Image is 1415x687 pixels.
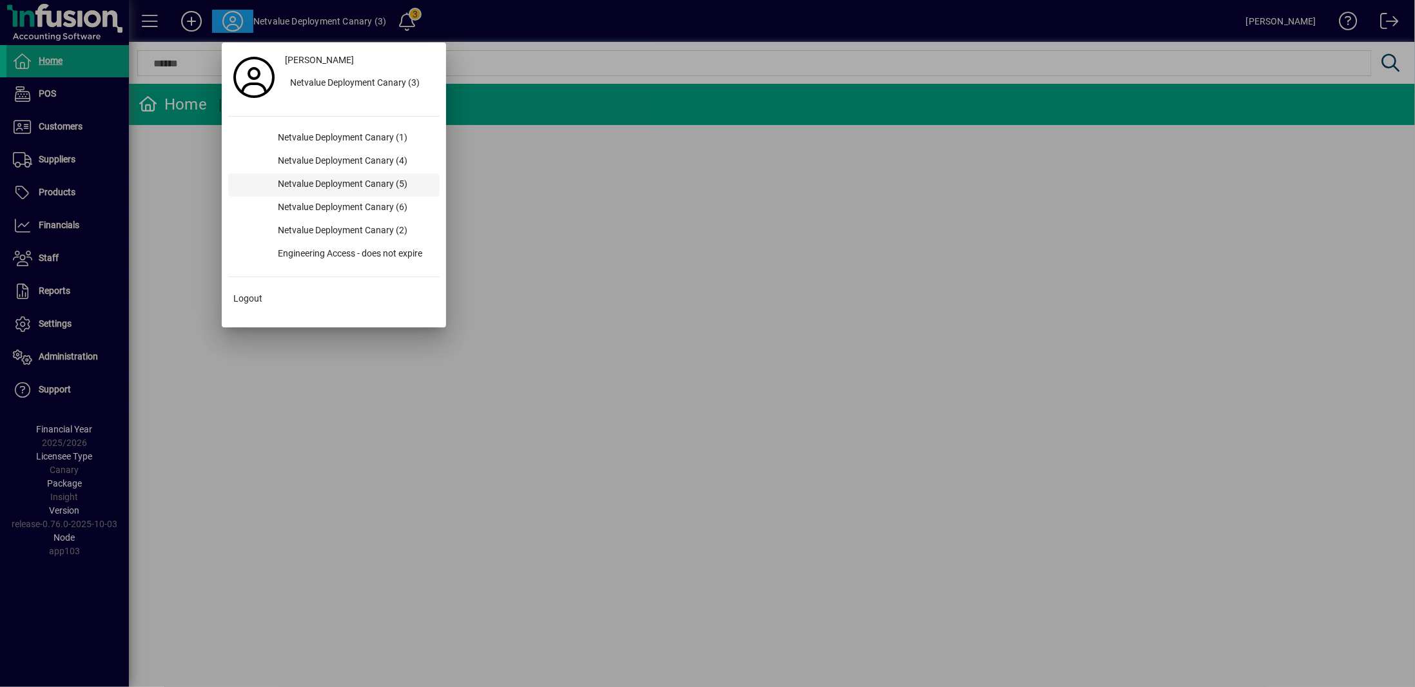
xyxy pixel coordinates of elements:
[268,150,440,173] div: Netvalue Deployment Canary (4)
[268,127,440,150] div: Netvalue Deployment Canary (1)
[280,72,440,95] button: Netvalue Deployment Canary (3)
[228,66,280,89] a: Profile
[268,220,440,243] div: Netvalue Deployment Canary (2)
[233,292,262,305] span: Logout
[228,173,440,197] button: Netvalue Deployment Canary (5)
[228,197,440,220] button: Netvalue Deployment Canary (6)
[280,49,440,72] a: [PERSON_NAME]
[285,53,354,67] span: [PERSON_NAME]
[228,127,440,150] button: Netvalue Deployment Canary (1)
[268,173,440,197] div: Netvalue Deployment Canary (5)
[268,243,440,266] div: Engineering Access - does not expire
[228,150,440,173] button: Netvalue Deployment Canary (4)
[228,243,440,266] button: Engineering Access - does not expire
[228,287,440,311] button: Logout
[268,197,440,220] div: Netvalue Deployment Canary (6)
[228,220,440,243] button: Netvalue Deployment Canary (2)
